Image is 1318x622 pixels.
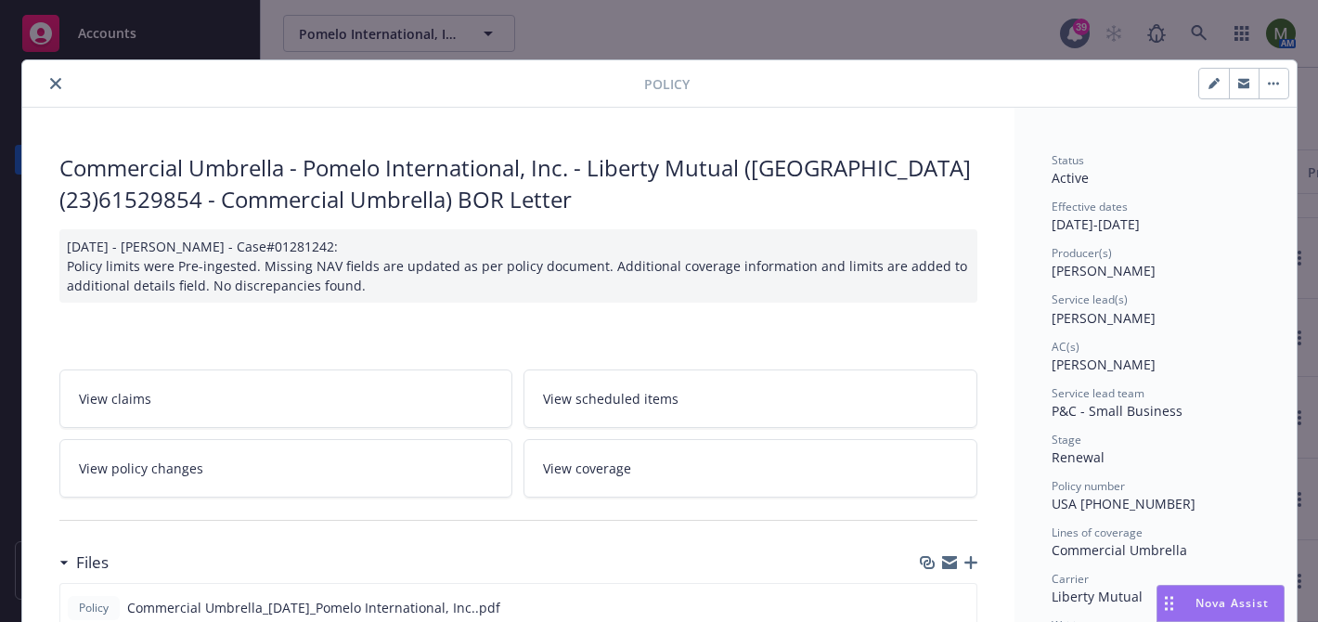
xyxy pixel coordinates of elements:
span: USA [PHONE_NUMBER] [1052,495,1195,512]
span: View coverage [543,459,631,478]
span: Nova Assist [1195,595,1269,611]
span: View policy changes [79,459,203,478]
span: [PERSON_NAME] [1052,309,1156,327]
span: Carrier [1052,571,1089,587]
span: [PERSON_NAME] [1052,356,1156,373]
span: Producer(s) [1052,245,1112,261]
div: Files [59,551,109,575]
div: Commercial Umbrella - Pomelo International, Inc. - Liberty Mutual ([GEOGRAPHIC_DATA](23)61529854 ... [59,152,977,214]
span: View scheduled items [543,389,678,408]
h3: Files [76,551,109,575]
span: Effective dates [1052,199,1128,214]
div: [DATE] - [DATE] [1052,199,1260,234]
div: Drag to move [1157,586,1181,621]
span: Renewal [1052,448,1105,466]
span: Service lead(s) [1052,292,1128,307]
span: P&C - Small Business [1052,402,1182,420]
span: Active [1052,169,1089,187]
a: View claims [59,369,513,428]
div: [DATE] - [PERSON_NAME] - Case#01281242: Policy limits were Pre-ingested. Missing NAV fields are u... [59,229,977,303]
span: Policy [644,74,690,94]
a: View coverage [523,439,977,498]
span: Commercial Umbrella_[DATE]_Pomelo International, Inc..pdf [127,598,500,617]
button: Nova Assist [1156,585,1285,622]
span: Lines of coverage [1052,525,1143,540]
a: View scheduled items [523,369,977,428]
span: Policy [75,600,112,616]
button: close [45,72,67,95]
span: Stage [1052,432,1081,447]
span: Status [1052,152,1084,168]
button: download file [923,598,937,617]
span: Service lead team [1052,385,1144,401]
span: AC(s) [1052,339,1079,355]
span: [PERSON_NAME] [1052,262,1156,279]
span: View claims [79,389,151,408]
span: Liberty Mutual [1052,588,1143,605]
span: Policy number [1052,478,1125,494]
span: Commercial Umbrella [1052,541,1187,559]
button: preview file [952,598,969,617]
a: View policy changes [59,439,513,498]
